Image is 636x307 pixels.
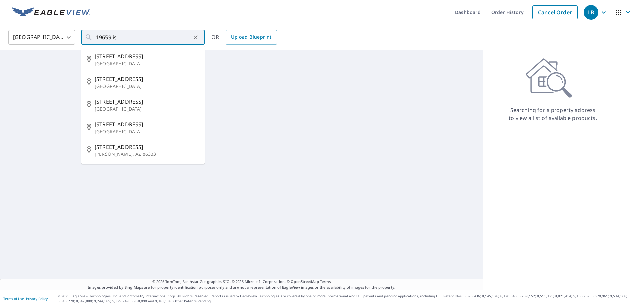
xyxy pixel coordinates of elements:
p: [GEOGRAPHIC_DATA] [95,106,199,112]
span: © 2025 TomTom, Earthstar Geographics SIO, © 2025 Microsoft Corporation, © [152,279,331,285]
p: [GEOGRAPHIC_DATA] [95,128,199,135]
p: [GEOGRAPHIC_DATA] [95,60,199,67]
a: Terms of Use [3,296,24,301]
div: [GEOGRAPHIC_DATA] [8,28,75,47]
span: [STREET_ADDRESS] [95,143,199,151]
p: [GEOGRAPHIC_DATA] [95,83,199,90]
div: LB [584,5,598,20]
span: [STREET_ADDRESS] [95,75,199,83]
span: Upload Blueprint [231,33,271,41]
input: Search by address or latitude-longitude [96,28,191,47]
p: Searching for a property address to view a list of available products. [508,106,597,122]
div: OR [211,30,277,45]
a: Terms [320,279,331,284]
p: [PERSON_NAME], AZ 86333 [95,151,199,157]
img: EV Logo [12,7,90,17]
a: Upload Blueprint [226,30,277,45]
a: Cancel Order [532,5,578,19]
p: © 2025 Eagle View Technologies, Inc. and Pictometry International Corp. All Rights Reserved. Repo... [58,294,633,304]
span: [STREET_ADDRESS] [95,120,199,128]
a: Privacy Policy [26,296,48,301]
button: Clear [191,33,200,42]
span: [STREET_ADDRESS] [95,52,199,60]
p: | [3,297,48,301]
span: [STREET_ADDRESS] [95,98,199,106]
a: OpenStreetMap [291,279,319,284]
